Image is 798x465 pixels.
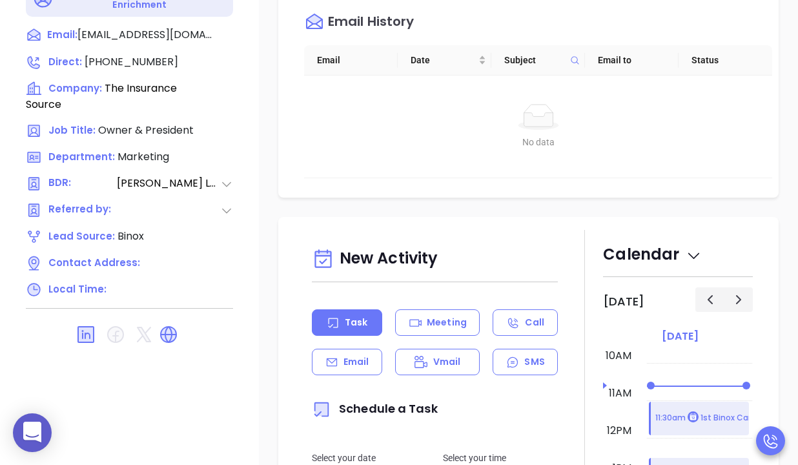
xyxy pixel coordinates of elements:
span: Contact Address: [48,256,140,269]
span: Schedule a Task [312,400,438,417]
p: SMS [524,355,544,369]
span: Subject [504,53,565,67]
h2: [DATE] [603,294,644,309]
div: Email History [328,15,414,32]
th: Email to [585,45,679,76]
span: [PHONE_NUMBER] [85,54,178,69]
p: Task [345,316,367,329]
div: 11am [606,386,634,401]
span: [PERSON_NAME] Lechado [117,176,220,192]
span: Calendar [603,243,702,265]
p: Meeting [427,316,467,329]
span: Local Time: [48,282,107,296]
a: [DATE] [659,327,701,346]
span: BDR: [48,176,116,192]
p: Email [343,355,369,369]
button: Next day [724,287,753,311]
th: Status [679,45,772,76]
span: Marketing [118,149,169,164]
span: Referred by: [48,202,116,218]
span: Company: [48,81,102,95]
div: 12pm [604,423,634,439]
span: The Insurance Source [26,81,177,112]
span: Owner & President [98,123,194,138]
p: 11:30am 1st Binox Campaign [655,411,779,425]
span: Email: [47,27,77,44]
span: Binox [118,229,144,243]
span: Job Title: [48,123,96,137]
p: Select your date [312,451,427,465]
p: Select your time [443,451,558,465]
span: [EMAIL_ADDRESS][DOMAIN_NAME] [77,27,213,43]
span: Lead Source: [48,229,115,243]
div: New Activity [312,243,558,276]
span: Date [411,53,476,67]
p: Vmail [433,355,461,369]
p: Call [525,316,544,329]
button: Previous day [695,287,724,311]
span: Department: [48,150,115,163]
div: No data [314,135,762,149]
th: Email [304,45,398,76]
div: 10am [603,348,634,364]
th: Date [398,45,491,76]
span: Direct : [48,55,82,68]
